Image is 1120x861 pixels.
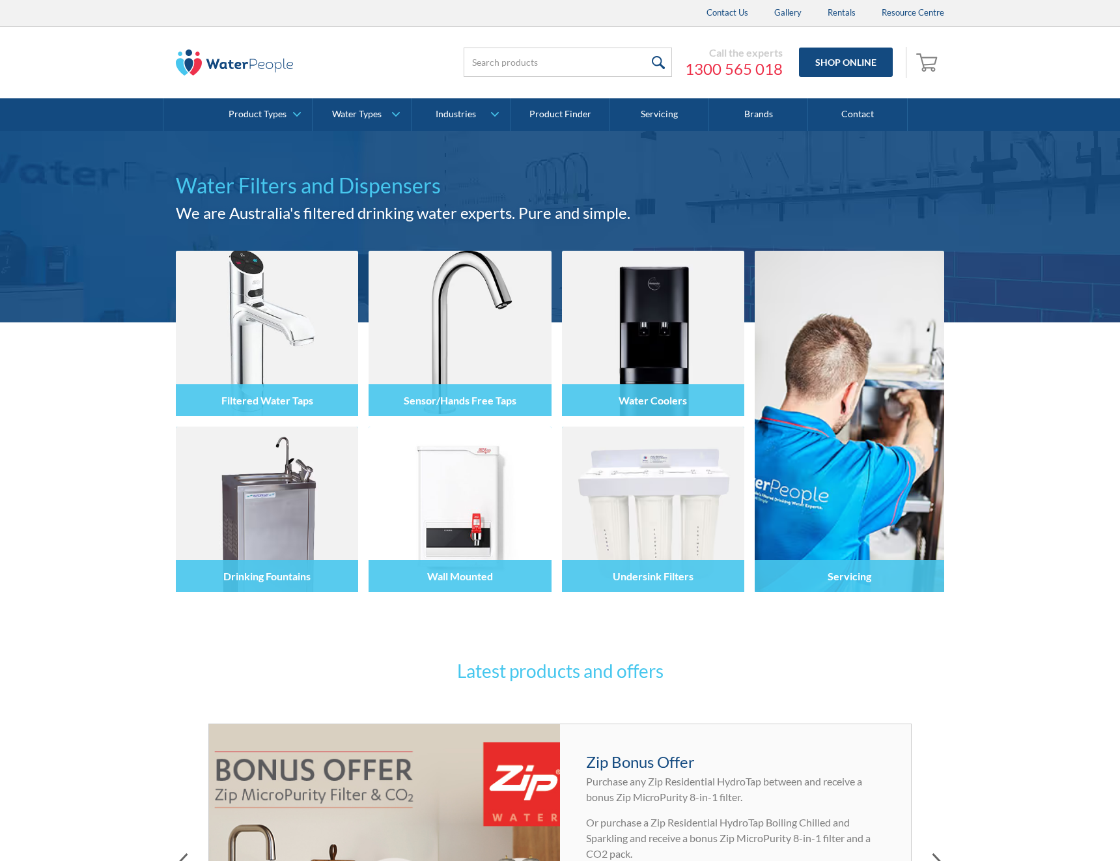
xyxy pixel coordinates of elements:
div: Product Types [229,109,287,120]
h4: Sensor/Hands Free Taps [404,394,516,406]
a: Product Finder [511,98,609,131]
a: Product Types [213,98,311,131]
img: Water Coolers [562,251,744,416]
input: Search products [464,48,672,77]
a: Shop Online [799,48,893,77]
h4: Filtered Water Taps [221,394,313,406]
div: Industries [436,109,476,120]
img: Filtered Water Taps [176,251,358,416]
div: Water Types [332,109,382,120]
h3: Latest products and offers [306,657,814,685]
a: 1300 565 018 [685,59,783,79]
a: Servicing [610,98,709,131]
a: Industries [412,98,510,131]
p: Purchase any Zip Residential HydroTap between and receive a bonus Zip MicroPurity 8-in-1 filter. [586,774,885,805]
img: Wall Mounted [369,427,551,592]
a: Servicing [755,251,944,592]
a: Contact [808,98,907,131]
h4: Servicing [828,570,871,582]
img: Drinking Fountains [176,427,358,592]
img: Sensor/Hands Free Taps [369,251,551,416]
div: Call the experts [685,46,783,59]
img: shopping cart [916,51,941,72]
img: Undersink Filters [562,427,744,592]
img: The Water People [176,49,293,76]
a: Open empty cart [913,47,944,78]
h4: Wall Mounted [427,570,493,582]
h4: Undersink Filters [613,570,693,582]
h4: Zip Bonus Offer [586,750,885,774]
a: Water Types [313,98,411,131]
h4: Water Coolers [619,394,687,406]
a: Brands [709,98,808,131]
h4: Drinking Fountains [223,570,311,582]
